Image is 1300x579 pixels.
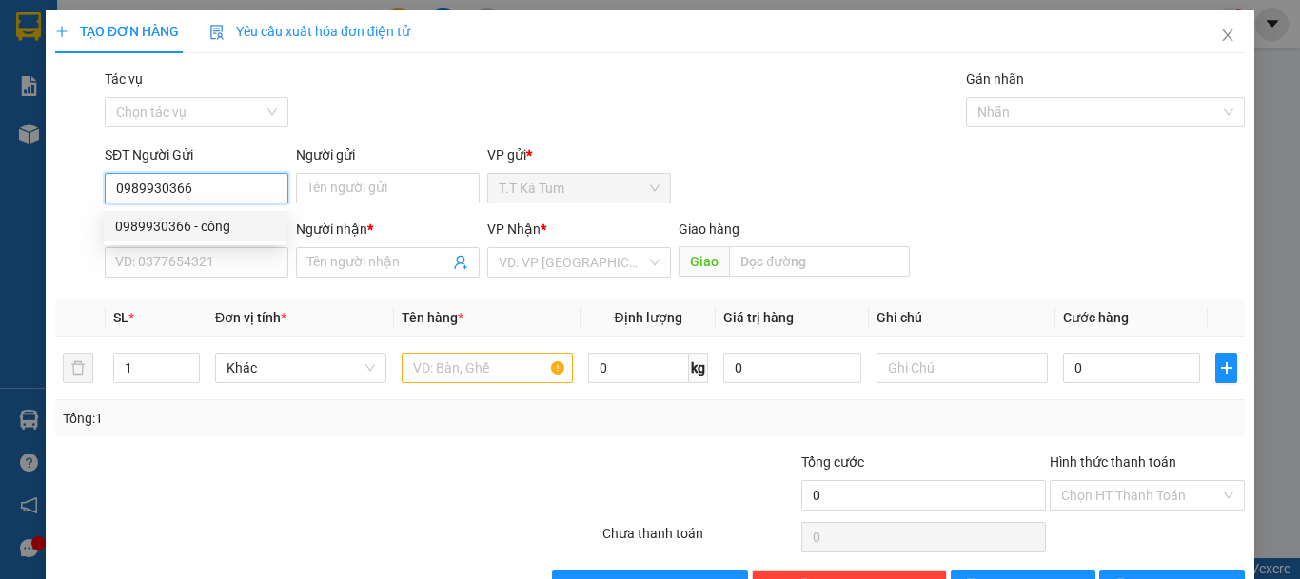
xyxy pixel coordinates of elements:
[105,71,143,87] label: Tác vụ
[723,353,860,383] input: 0
[1216,360,1236,376] span: plus
[209,24,410,39] span: Yêu cầu xuất hóa đơn điện tử
[614,310,681,325] span: Định lượng
[104,211,286,241] div: 0989930366 - công
[63,408,503,429] div: Tổng: 1
[487,145,671,165] div: VP gửi
[801,454,864,470] span: Tổng cước
[1063,310,1129,325] span: Cước hàng
[113,310,128,325] span: SL
[209,25,225,40] img: icon
[227,354,375,382] span: Khác
[453,255,468,270] span: user-add
[966,71,1024,87] label: Gán nhãn
[877,353,1048,383] input: Ghi Chú
[499,174,660,203] span: T.T Kà Tum
[402,310,463,325] span: Tên hàng
[723,310,794,325] span: Giá trị hàng
[296,145,480,165] div: Người gửi
[115,216,274,237] div: 0989930366 - công
[105,145,288,165] div: SĐT Người Gửi
[1050,454,1176,470] label: Hình thức thanh toán
[689,353,708,383] span: kg
[487,222,541,237] span: VP Nhận
[63,353,93,383] button: delete
[869,299,1055,337] th: Ghi chú
[215,310,286,325] span: Đơn vị tính
[55,25,69,38] span: plus
[729,246,910,277] input: Dọc đường
[679,246,729,277] span: Giao
[1215,353,1237,383] button: plus
[1220,28,1235,43] span: close
[55,24,179,39] span: TẠO ĐƠN HÀNG
[402,353,573,383] input: VD: Bàn, Ghế
[601,523,799,556] div: Chưa thanh toán
[1201,10,1254,63] button: Close
[679,222,739,237] span: Giao hàng
[296,219,480,240] div: Người nhận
